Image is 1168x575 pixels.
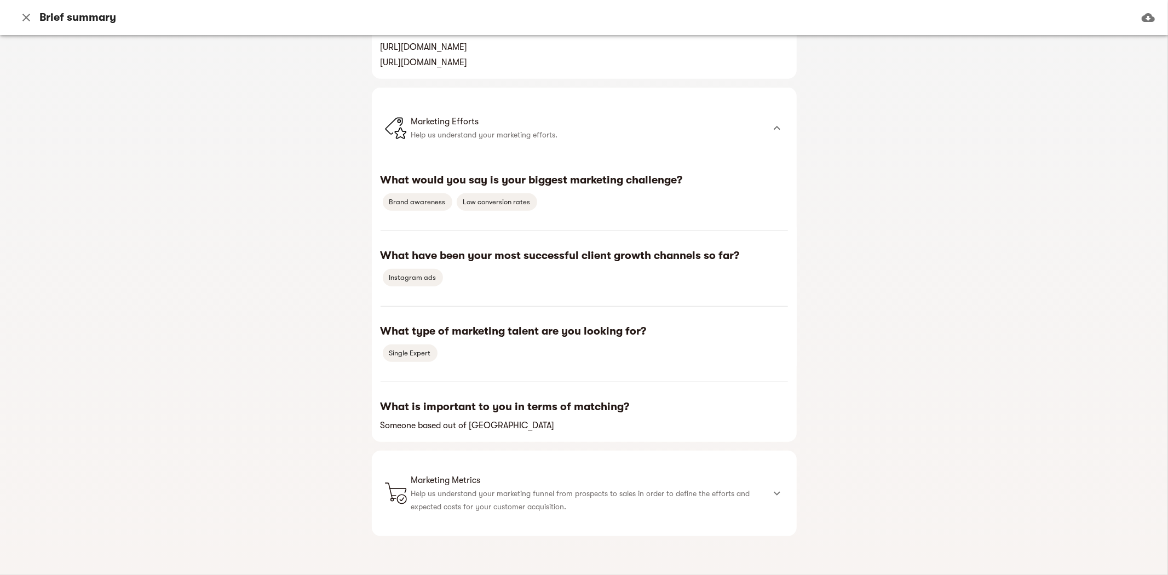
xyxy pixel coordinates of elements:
[411,128,764,141] p: Help us understand your marketing efforts.
[381,55,788,70] h6: [URL][DOMAIN_NAME]
[972,449,1168,575] iframe: Chat Widget
[411,474,764,487] span: Marketing Metrics
[381,324,788,338] h6: What type of marketing talent are you looking for?
[381,173,788,187] h6: What would you say is your biggest marketing challenge?
[381,39,788,55] h6: [URL][DOMAIN_NAME]
[383,347,438,360] span: Single Expert
[383,271,443,284] span: Instagram ads
[457,196,537,209] span: Low conversion rates
[411,115,764,128] span: Marketing Efforts
[385,117,407,139] img: brand.svg
[381,418,788,433] h6: Someone based out of [GEOGRAPHIC_DATA]
[372,88,797,169] div: Marketing EffortsHelp us understand your marketing efforts.
[385,482,407,504] img: customerAcquisition.svg
[383,196,452,209] span: Brand awareness
[372,451,797,536] div: Marketing MetricsHelp us understand your marketing funnel from prospects to sales in order to def...
[381,400,788,414] h6: What is important to you in terms of matching?
[411,487,764,513] p: Help us understand your marketing funnel from prospects to sales in order to define the efforts a...
[381,249,788,263] h6: What have been your most successful client growth channels so far?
